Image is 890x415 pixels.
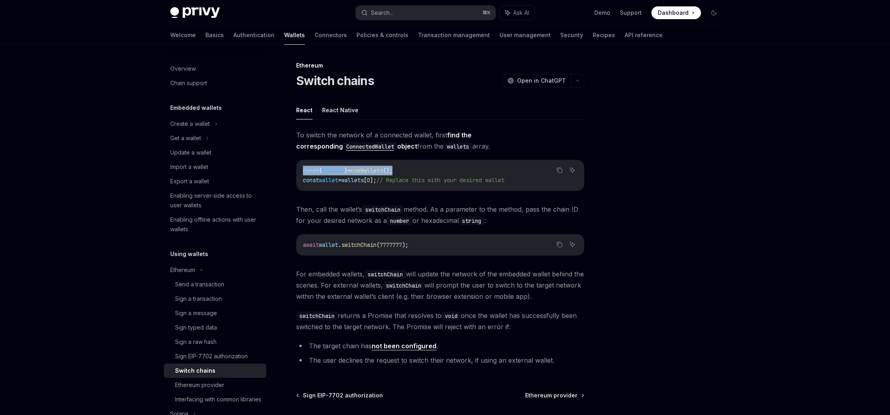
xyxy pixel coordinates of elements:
[418,26,490,45] a: Transaction management
[707,6,720,19] button: Toggle dark mode
[175,323,217,332] div: Sign typed data
[500,6,535,20] button: Ask AI
[525,391,577,399] span: Ethereum provider
[170,191,261,210] div: Enabling server-side access to user wallets
[322,167,344,174] span: wallets
[164,76,266,90] a: Chain support
[502,74,571,87] button: Open in ChatGPT
[651,6,701,19] a: Dashboard
[658,9,689,17] span: Dashboard
[380,241,402,248] span: 7777777
[594,9,610,17] a: Demo
[364,177,367,184] span: [
[170,162,208,172] div: Import a wallet
[164,335,266,349] a: Sign a raw hash
[319,177,338,184] span: wallet
[297,391,383,399] a: Sign EIP-7702 authorization
[164,277,266,292] a: Send a transaction
[296,268,584,302] span: For embedded wallets, will update the network of the embedded wallet behind the scenes. For exter...
[164,306,266,320] a: Sign a message
[303,391,383,399] span: Sign EIP-7702 authorization
[164,349,266,363] a: Sign EIP-7702 authorization
[175,294,222,304] div: Sign a transaction
[356,6,496,20] button: Search...⌘K
[205,26,224,45] a: Basics
[170,215,261,234] div: Enabling offline actions with user wallets
[362,205,404,214] code: switchChain
[175,351,248,361] div: Sign EIP-7702 authorization
[376,177,504,184] span: // Replace this with your desired wallet
[170,177,209,186] div: Export a wallet
[370,177,376,184] span: ];
[319,241,338,248] span: wallet
[303,241,319,248] span: await
[233,26,275,45] a: Authentication
[459,216,484,225] code: string
[315,26,347,45] a: Connectors
[513,9,529,17] span: Ask AI
[322,101,358,119] button: React Native
[554,239,565,250] button: Copy the contents from the code block
[164,392,266,407] a: Interfacing with common libraries
[338,177,341,184] span: =
[296,355,584,366] li: The user declines the request to switch their network, if using an external wallet.
[164,145,266,160] a: Update a wallet
[351,167,383,174] span: useWallets
[164,160,266,174] a: Import a wallet
[296,310,584,332] span: returns a Promise that resolves to once the wallet has successfully been switched to the target n...
[567,239,577,250] button: Ask AI
[371,8,393,18] div: Search...
[593,26,615,45] a: Recipes
[500,26,551,45] a: User management
[525,391,583,399] a: Ethereum provider
[175,280,224,289] div: Send a transaction
[442,312,461,320] code: void
[482,10,491,16] span: ⌘ K
[170,249,208,259] h5: Using wallets
[625,26,663,45] a: API reference
[319,167,322,174] span: {
[343,142,397,151] code: ConnectedWallet
[341,241,376,248] span: switchChain
[296,129,584,152] span: To switch the network of a connected wallet, first from the array.
[364,270,406,279] code: switchChain
[356,26,408,45] a: Policies & controls
[170,265,195,275] div: Ethereum
[170,148,211,157] div: Update a wallet
[554,165,565,175] button: Copy the contents from the code block
[376,241,380,248] span: (
[341,177,364,184] span: wallets
[170,119,210,129] div: Create a wallet
[567,165,577,175] button: Ask AI
[284,26,305,45] a: Wallets
[164,363,266,378] a: Switch chains
[372,342,436,350] a: not been configured
[296,73,374,88] h1: Switch chains
[175,366,215,375] div: Switch chains
[402,241,408,248] span: );
[164,212,266,236] a: Enabling offline actions with user wallets
[164,174,266,189] a: Export a wallet
[383,281,424,290] code: switchChain
[560,26,583,45] a: Security
[296,312,338,320] code: switchChain
[517,77,566,85] span: Open in ChatGPT
[164,62,266,76] a: Overview
[620,9,642,17] a: Support
[164,189,266,212] a: Enabling server-side access to user wallets
[444,142,472,151] code: wallets
[175,337,217,347] div: Sign a raw hash
[175,308,217,318] div: Sign a message
[170,26,196,45] a: Welcome
[296,340,584,351] li: The target chain has .
[164,378,266,392] a: Ethereum provider
[164,320,266,335] a: Sign typed data
[303,177,319,184] span: const
[303,167,319,174] span: const
[296,62,584,69] div: Ethereum
[296,101,313,119] button: React
[367,177,370,184] span: 0
[387,216,412,225] code: number
[170,64,196,73] div: Overview
[344,167,348,174] span: }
